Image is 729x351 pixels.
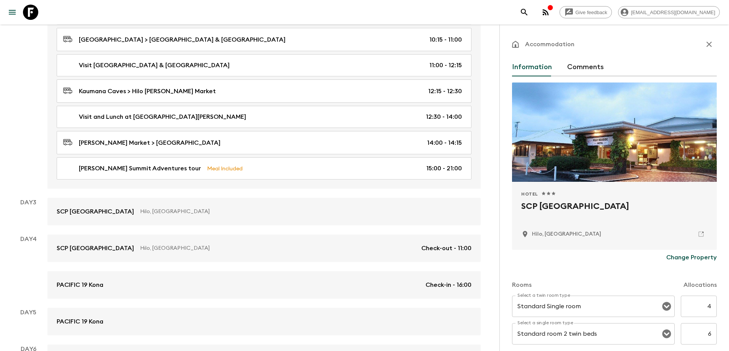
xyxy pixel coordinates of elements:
[5,5,20,20] button: menu
[47,235,481,262] a: SCP [GEOGRAPHIC_DATA]Hilo, [GEOGRAPHIC_DATA]Check-out - 11:00
[47,308,481,335] a: PACIFIC 19 Kona
[57,54,471,76] a: Visit [GEOGRAPHIC_DATA] & [GEOGRAPHIC_DATA]11:00 - 12:15
[532,230,601,238] p: Hilo, United States of America
[426,280,471,290] p: Check-in - 16:00
[661,328,672,339] button: Open
[512,82,717,182] div: Photo of SCP Hilo Hotel
[57,28,471,51] a: [GEOGRAPHIC_DATA] > [GEOGRAPHIC_DATA] & [GEOGRAPHIC_DATA]10:15 - 11:00
[57,244,134,253] p: SCP [GEOGRAPHIC_DATA]
[666,253,717,262] p: Change Property
[521,200,708,225] h2: SCP [GEOGRAPHIC_DATA]
[666,250,717,265] button: Change Property
[79,35,285,44] p: [GEOGRAPHIC_DATA] > [GEOGRAPHIC_DATA] & [GEOGRAPHIC_DATA]
[426,164,462,173] p: 15:00 - 21:00
[429,61,462,70] p: 11:00 - 12:15
[140,208,465,215] p: Hilo, [GEOGRAPHIC_DATA]
[421,244,471,253] p: Check-out - 11:00
[559,6,612,18] a: Give feedback
[47,198,481,225] a: SCP [GEOGRAPHIC_DATA]Hilo, [GEOGRAPHIC_DATA]
[79,61,230,70] p: Visit [GEOGRAPHIC_DATA] & [GEOGRAPHIC_DATA]
[57,79,471,103] a: Kaumana Caves > Hilo [PERSON_NAME] Market12:15 - 12:30
[79,164,201,173] p: [PERSON_NAME] Summit Adventures tour
[567,58,604,76] button: Comments
[9,308,47,317] p: Day 5
[79,87,216,96] p: Kaumana Caves > Hilo [PERSON_NAME] Market
[521,191,538,197] span: Hotel
[525,40,574,49] p: Accommodation
[517,320,573,326] label: Select a single room type
[9,198,47,207] p: Day 3
[428,87,462,96] p: 12:15 - 12:30
[57,317,103,326] p: PACIFIC 19 Kona
[9,235,47,244] p: Day 4
[57,131,471,154] a: [PERSON_NAME] Market > [GEOGRAPHIC_DATA]14:00 - 14:15
[57,157,471,180] a: [PERSON_NAME] Summit Adventures tourMeal Included15:00 - 21:00
[571,10,612,15] span: Give feedback
[47,271,481,299] a: PACIFIC 19 KonaCheck-in - 16:00
[683,280,717,290] p: Allocations
[57,207,134,216] p: SCP [GEOGRAPHIC_DATA]
[79,112,246,121] p: Visit and Lunch at [GEOGRAPHIC_DATA][PERSON_NAME]
[517,292,570,299] label: Select a twin room type
[429,35,462,44] p: 10:15 - 11:00
[427,138,462,147] p: 14:00 - 14:15
[207,164,243,173] p: Meal Included
[140,244,415,252] p: Hilo, [GEOGRAPHIC_DATA]
[79,138,220,147] p: [PERSON_NAME] Market > [GEOGRAPHIC_DATA]
[512,280,532,290] p: Rooms
[661,301,672,312] button: Open
[57,280,103,290] p: PACIFIC 19 Kona
[517,5,532,20] button: search adventures
[618,6,720,18] div: [EMAIL_ADDRESS][DOMAIN_NAME]
[426,112,462,121] p: 12:30 - 14:00
[627,10,719,15] span: [EMAIL_ADDRESS][DOMAIN_NAME]
[57,106,471,128] a: Visit and Lunch at [GEOGRAPHIC_DATA][PERSON_NAME]12:30 - 14:00
[512,58,552,76] button: Information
